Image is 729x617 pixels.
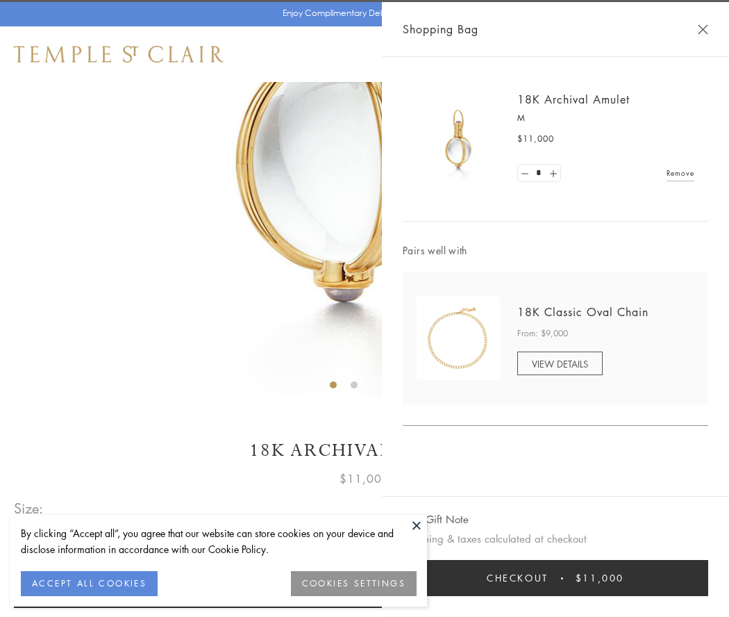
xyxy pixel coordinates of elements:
[667,165,694,181] a: Remove
[403,530,708,548] p: Shipping & taxes calculated at checkout
[487,570,548,586] span: Checkout
[403,242,708,258] span: Pairs well with
[518,165,532,182] a: Set quantity to 0
[698,24,708,35] button: Close Shopping Bag
[417,297,500,380] img: N88865-OV18
[340,470,389,488] span: $11,000
[517,327,568,340] span: From: $9,000
[403,20,478,38] span: Shopping Bag
[283,6,440,20] p: Enjoy Complimentary Delivery & Returns
[546,165,560,182] a: Set quantity to 2
[403,560,708,596] button: Checkout $11,000
[532,357,588,370] span: VIEW DETAILS
[517,111,694,125] p: M
[517,304,648,320] a: 18K Classic Oval Chain
[517,92,630,107] a: 18K Archival Amulet
[14,497,44,520] span: Size:
[14,46,224,63] img: Temple St. Clair
[291,571,417,596] button: COOKIES SETTINGS
[21,525,417,557] div: By clicking “Accept all”, you agree that our website can store cookies on your device and disclos...
[403,511,469,528] button: Add Gift Note
[517,352,603,375] a: VIEW DETAILS
[21,571,158,596] button: ACCEPT ALL COOKIES
[417,97,500,181] img: 18K Archival Amulet
[517,132,554,146] span: $11,000
[576,570,624,586] span: $11,000
[14,438,715,463] h1: 18K Archival Amulet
